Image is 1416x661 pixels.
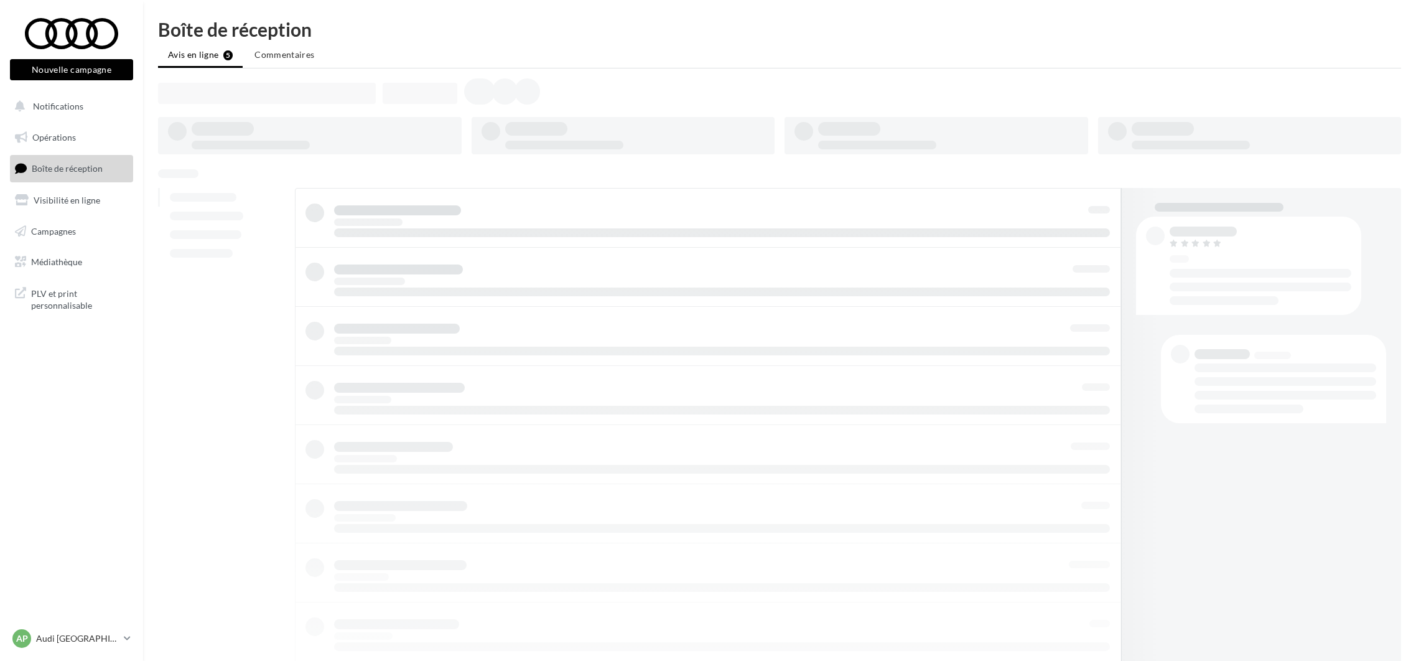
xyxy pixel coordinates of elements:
span: Commentaires [254,49,314,60]
span: Médiathèque [31,256,82,267]
span: Boîte de réception [32,163,103,174]
span: Visibilité en ligne [34,195,100,205]
a: Campagnes [7,218,136,245]
span: AP [16,632,28,645]
button: Notifications [7,93,131,120]
p: Audi [GEOGRAPHIC_DATA] [36,632,119,645]
a: PLV et print personnalisable [7,280,136,317]
span: Campagnes [31,225,76,236]
a: Visibilité en ligne [7,187,136,213]
a: Médiathèque [7,249,136,275]
button: Nouvelle campagne [10,59,133,80]
span: Notifications [33,101,83,111]
a: Opérations [7,124,136,151]
span: Opérations [32,132,76,143]
span: PLV et print personnalisable [31,285,128,312]
div: Boîte de réception [158,20,1401,39]
a: Boîte de réception [7,155,136,182]
a: AP Audi [GEOGRAPHIC_DATA] [10,627,133,650]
